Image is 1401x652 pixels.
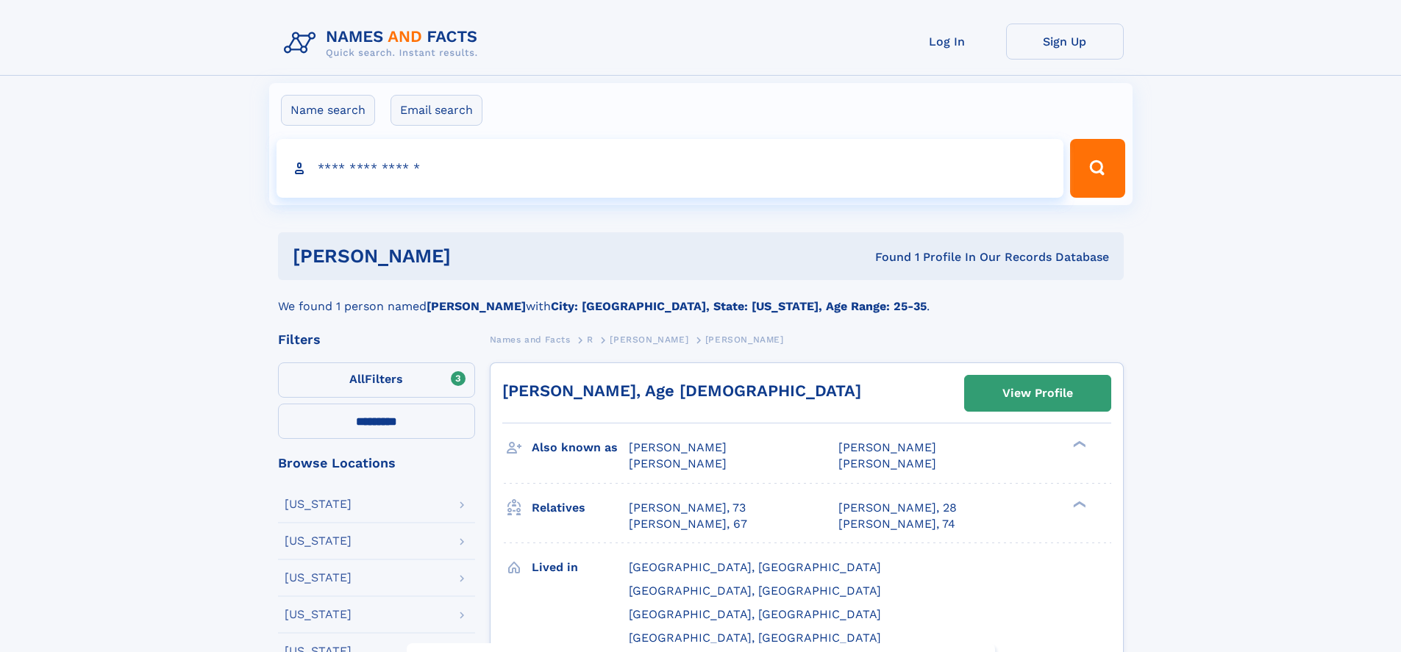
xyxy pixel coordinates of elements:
[285,498,352,510] div: [US_STATE]
[629,560,881,574] span: [GEOGRAPHIC_DATA], [GEOGRAPHIC_DATA]
[1002,376,1073,410] div: View Profile
[277,139,1064,198] input: search input
[629,584,881,598] span: [GEOGRAPHIC_DATA], [GEOGRAPHIC_DATA]
[838,440,936,454] span: [PERSON_NAME]
[629,607,881,621] span: [GEOGRAPHIC_DATA], [GEOGRAPHIC_DATA]
[629,440,727,454] span: [PERSON_NAME]
[281,95,375,126] label: Name search
[587,330,593,348] a: R
[888,24,1006,60] a: Log In
[629,456,727,470] span: [PERSON_NAME]
[965,376,1111,411] a: View Profile
[629,500,746,516] a: [PERSON_NAME], 73
[663,249,1109,265] div: Found 1 Profile In Our Records Database
[490,330,571,348] a: Names and Facts
[1069,499,1087,509] div: ❯
[293,247,663,265] h1: [PERSON_NAME]
[532,555,629,580] h3: Lived in
[427,299,526,313] b: [PERSON_NAME]
[349,372,365,386] span: All
[1070,139,1124,198] button: Search Button
[587,334,593,345] span: R
[838,500,957,516] a: [PERSON_NAME], 28
[278,362,475,398] label: Filters
[391,95,482,126] label: Email search
[838,456,936,470] span: [PERSON_NAME]
[285,609,352,620] div: [US_STATE]
[285,535,352,547] div: [US_STATE]
[629,631,881,645] span: [GEOGRAPHIC_DATA], [GEOGRAPHIC_DATA]
[278,24,490,63] img: Logo Names and Facts
[502,381,861,400] a: [PERSON_NAME], Age [DEMOGRAPHIC_DATA]
[610,334,688,345] span: [PERSON_NAME]
[610,330,688,348] a: [PERSON_NAME]
[838,516,955,532] a: [PERSON_NAME], 74
[285,572,352,584] div: [US_STATE]
[1006,24,1124,60] a: Sign Up
[705,334,784,345] span: [PERSON_NAME]
[1069,440,1087,449] div: ❯
[278,280,1124,315] div: We found 1 person named with .
[278,456,475,470] div: Browse Locations
[532,495,629,520] h3: Relatives
[551,299,927,313] b: City: [GEOGRAPHIC_DATA], State: [US_STATE], Age Range: 25-35
[629,516,747,532] a: [PERSON_NAME], 67
[278,333,475,346] div: Filters
[532,435,629,460] h3: Also known as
